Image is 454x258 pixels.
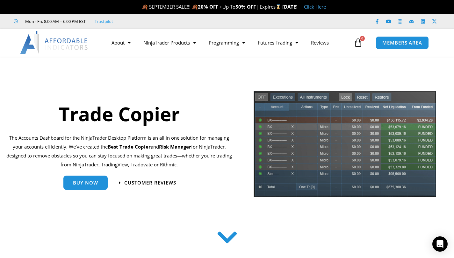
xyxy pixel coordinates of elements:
[105,35,352,50] nav: Menu
[20,31,89,54] img: LogoAI | Affordable Indicators – NinjaTrader
[142,3,282,10] span: 🍂 SEPTEMBER SALE!!! 🍂 Up To | Expires
[119,180,176,185] a: Customer Reviews
[95,17,113,25] a: Trustpilot
[432,236,448,252] div: Open Intercom Messenger
[5,101,234,127] h1: Trade Copier
[235,3,256,10] strong: 50% OFF
[251,35,305,50] a: Futures Trading
[202,35,251,50] a: Programming
[105,35,137,50] a: About
[198,3,222,10] strong: 20% OFF +
[5,134,234,169] p: The Accounts Dashboard for the NinjaTrader Desktop Platform is an all in one solution for managin...
[282,3,298,10] strong: [DATE]
[124,180,176,185] span: Customer Reviews
[108,143,151,150] b: Best Trade Copier
[360,36,365,41] span: 0
[344,33,372,52] a: 0
[73,180,98,185] span: Buy Now
[253,90,437,202] img: tradecopier | Affordable Indicators – NinjaTrader
[305,35,335,50] a: Reviews
[137,35,202,50] a: NinjaTrader Products
[159,143,191,150] strong: Risk Manager
[304,3,326,10] a: Click Here
[276,4,281,9] img: ⌛
[24,17,86,25] span: Mon - Fri: 8:00 AM – 6:00 PM EST
[376,36,429,49] a: MEMBERS AREA
[382,40,422,45] span: MEMBERS AREA
[63,176,108,190] a: Buy Now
